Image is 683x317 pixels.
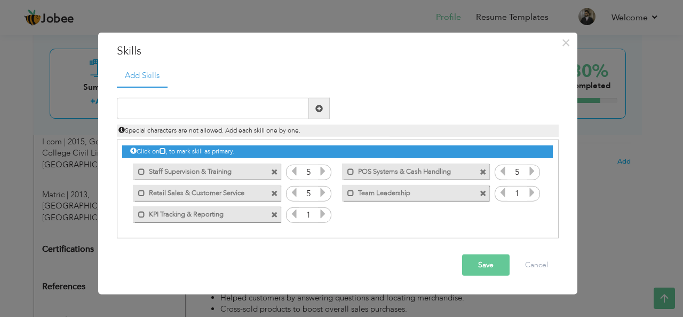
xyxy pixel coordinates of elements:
button: Save [462,254,510,276]
span: Special characters are not allowed. Add each skill one by one. [118,126,300,135]
span: × [561,33,570,52]
a: Add Skills [117,64,168,88]
label: KPI Tracking & Reporting [145,206,253,219]
label: POS Systems & Cash Handling [354,163,462,176]
label: Retail Sales & Customer Service [145,184,253,198]
label: Staff Supervision & Training [145,163,253,176]
label: Team Leadership [354,184,462,198]
h3: Skills [117,43,559,59]
button: Close [558,34,575,51]
button: Cancel [514,254,559,276]
div: Click on , to mark skill as primary. [122,145,552,158]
